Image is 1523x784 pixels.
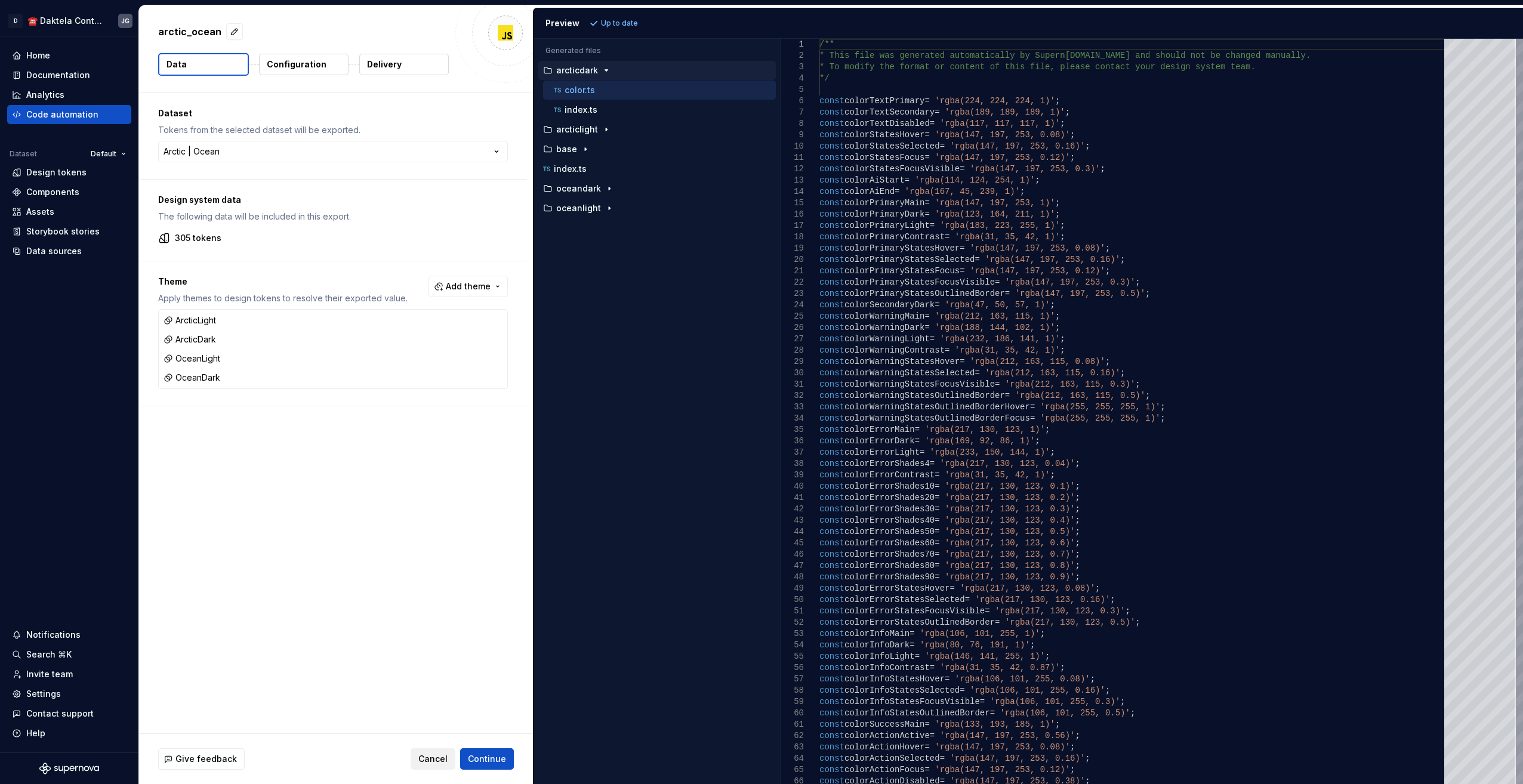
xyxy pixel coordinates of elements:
[960,164,964,174] span: =
[819,481,844,491] span: const
[985,368,1120,378] span: 'rgba(212, 163, 115, 0.16)'
[920,447,924,457] span: =
[7,222,131,241] a: Storybook stories
[1070,153,1075,162] span: ;
[819,209,844,219] span: const
[1050,447,1055,457] span: ;
[995,277,1000,287] span: =
[781,424,804,436] div: 35
[819,447,844,457] span: const
[545,17,579,29] div: Preview
[929,447,1050,457] span: 'rgba(233, 150, 144, 1)'
[781,243,804,254] div: 19
[26,186,79,198] div: Components
[556,125,598,134] p: arcticlight
[7,645,131,664] button: Search ⌘K
[819,311,844,321] span: const
[904,187,1019,196] span: 'rgba(167, 45, 239, 1)'
[781,481,804,492] div: 40
[844,198,924,208] span: colorPrimaryMain
[781,209,804,220] div: 16
[960,266,964,276] span: =
[935,470,939,480] span: =
[970,266,1105,276] span: 'rgba(147, 197, 253, 0.12)'
[1145,289,1150,298] span: ;
[844,277,995,287] span: colorPrimaryStatesFocusVisible
[819,368,844,378] span: const
[819,402,844,412] span: const
[844,187,895,196] span: colorAiEnd
[1035,436,1040,446] span: ;
[121,16,130,26] div: JG
[26,50,50,61] div: Home
[844,209,924,219] span: colorPrimaryDark
[844,470,935,480] span: colorErrorContrast
[26,708,94,720] div: Contact support
[781,402,804,413] div: 33
[939,141,944,151] span: =
[844,232,945,242] span: colorPrimaryContrast
[819,187,844,196] span: const
[781,118,804,129] div: 8
[538,182,776,195] button: oceandark
[781,84,804,95] div: 5
[844,221,930,230] span: colorPrimaryLight
[8,14,23,28] div: D
[924,198,929,208] span: =
[1065,62,1255,72] span: lease contact your design system team.
[781,95,804,107] div: 6
[844,447,920,457] span: colorErrorLight
[359,54,449,75] button: Delivery
[935,153,1070,162] span: 'rgba(147, 197, 253, 0.12)'
[844,391,1005,400] span: colorWarningStatesOutlinedBorder
[7,202,131,221] a: Assets
[929,334,934,344] span: =
[164,314,216,326] div: ArcticLight
[781,379,804,390] div: 31
[164,353,220,365] div: OceanLight
[158,107,508,119] p: Dataset
[1040,402,1160,412] span: 'rgba(255, 255, 255, 1)'
[819,255,844,264] span: const
[91,149,116,159] span: Default
[781,163,804,175] div: 12
[1160,413,1165,423] span: ;
[556,144,577,154] p: base
[26,649,72,660] div: Search ⌘K
[781,345,804,356] div: 28
[7,85,131,104] a: Analytics
[1060,334,1065,344] span: ;
[1085,141,1090,151] span: ;
[929,119,934,128] span: =
[914,425,919,434] span: =
[844,141,940,151] span: colorStatesSelected
[819,96,844,106] span: const
[939,119,1060,128] span: 'rgba(117, 117, 117, 1)'
[26,226,100,237] div: Storybook stories
[844,323,924,332] span: colorWarningDark
[7,46,131,65] a: Home
[924,153,929,162] span: =
[975,368,979,378] span: =
[565,105,597,115] p: index.ts
[819,221,844,230] span: const
[819,436,844,446] span: const
[781,61,804,73] div: 3
[935,323,1055,332] span: 'rgba(188, 144, 102, 1)'
[418,753,448,765] span: Cancel
[929,221,934,230] span: =
[1060,221,1065,230] span: ;
[26,89,64,101] div: Analytics
[158,124,508,136] p: Tokens from the selected dataset will be exported.
[935,130,1070,140] span: 'rgba(147, 197, 253, 0.08)'
[543,84,776,97] button: color.ts
[819,130,844,140] span: const
[844,459,930,468] span: colorErrorShades4
[1004,289,1009,298] span: =
[1120,255,1125,264] span: ;
[844,300,935,310] span: colorSecondaryDark
[1050,470,1055,480] span: ;
[924,130,929,140] span: =
[781,186,804,197] div: 14
[844,334,930,344] span: colorWarningLight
